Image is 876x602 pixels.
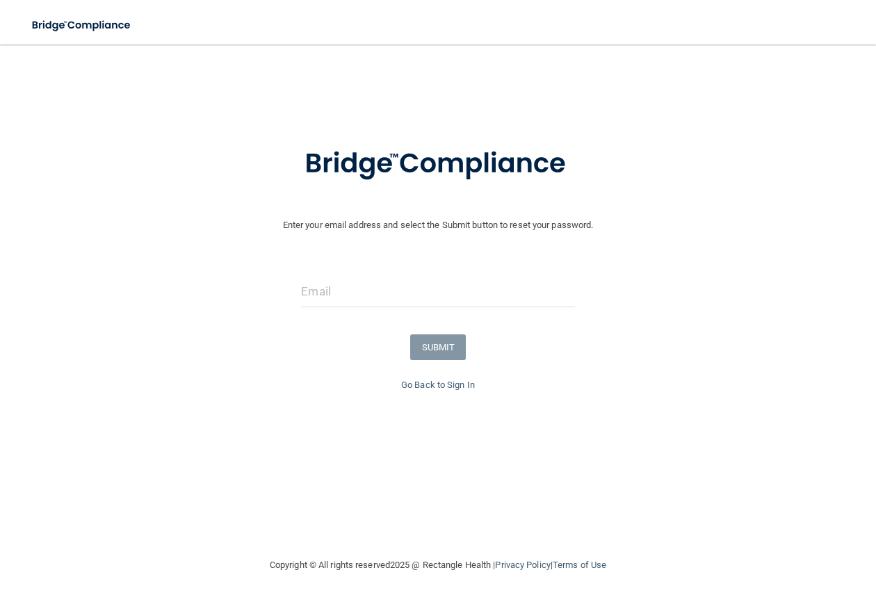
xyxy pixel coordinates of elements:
a: Privacy Policy [495,560,550,570]
iframe: Drift Widget Chat Controller [635,503,859,559]
a: Go Back to Sign In [401,380,475,390]
img: bridge_compliance_login_screen.278c3ca4.svg [276,128,600,200]
div: Copyright © All rights reserved 2025 @ Rectangle Health | | [184,543,692,587]
img: bridge_compliance_login_screen.278c3ca4.svg [21,11,143,40]
a: Terms of Use [553,560,606,570]
input: Email [301,276,574,307]
button: SUBMIT [410,334,467,360]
